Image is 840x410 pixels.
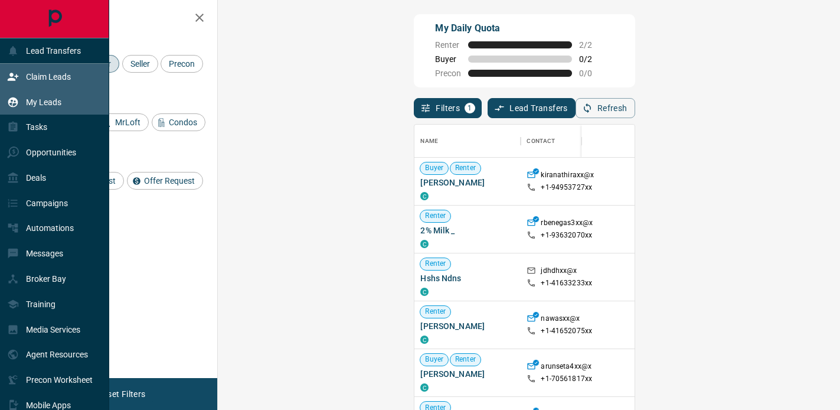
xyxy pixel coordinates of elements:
div: Contact [527,125,555,158]
span: Condos [165,118,201,127]
span: 0 / 0 [579,69,605,78]
div: condos.ca [420,288,429,296]
p: +1- 41652075xx [541,326,592,336]
div: Condos [152,113,205,131]
span: Buyer [435,54,461,64]
p: My Daily Quota [435,21,605,35]
span: Offer Request [140,176,199,186]
span: Renter [450,354,481,365]
span: Renter [420,259,450,269]
button: Reset Filters [90,384,153,404]
span: Precon [165,59,199,69]
span: 2 / 2 [579,40,605,50]
div: Contact [521,125,615,158]
span: Hshs Ndns [420,272,515,284]
span: 0 / 2 [579,54,605,64]
div: condos.ca [420,383,429,392]
span: 2% Milk _ [420,224,515,236]
button: Refresh [576,98,635,118]
div: Precon [161,55,203,73]
p: nawasxx@x [541,314,580,326]
span: Renter [420,307,450,317]
p: rbenegas3xx@x [541,218,593,230]
div: condos.ca [420,240,429,248]
span: Precon [435,69,461,78]
span: [PERSON_NAME] [420,368,515,380]
div: condos.ca [420,336,429,344]
div: Name [414,125,521,158]
button: Filters1 [414,98,482,118]
div: Name [420,125,438,158]
span: Renter [450,163,481,173]
p: +1- 93632070xx [541,230,592,240]
p: jdhdhxx@x [541,266,577,278]
p: +1- 94953727xx [541,183,592,193]
div: condos.ca [420,192,429,200]
span: [PERSON_NAME] [420,320,515,332]
p: kiranathiraxx@x [541,170,594,183]
button: Lead Transfers [488,98,576,118]
span: [PERSON_NAME] [420,177,515,188]
span: Buyer [420,163,448,173]
span: Renter [435,40,461,50]
h2: Filters [38,12,205,26]
div: MrLoft [98,113,149,131]
span: MrLoft [111,118,145,127]
p: +1- 70561817xx [541,374,592,384]
div: Offer Request [127,172,203,190]
span: 1 [466,104,474,112]
p: +1- 41633233xx [541,278,592,288]
div: Seller [122,55,158,73]
span: Seller [126,59,154,69]
p: arunseta4xx@x [541,362,591,374]
span: Buyer [420,354,448,365]
span: Renter [420,211,450,221]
